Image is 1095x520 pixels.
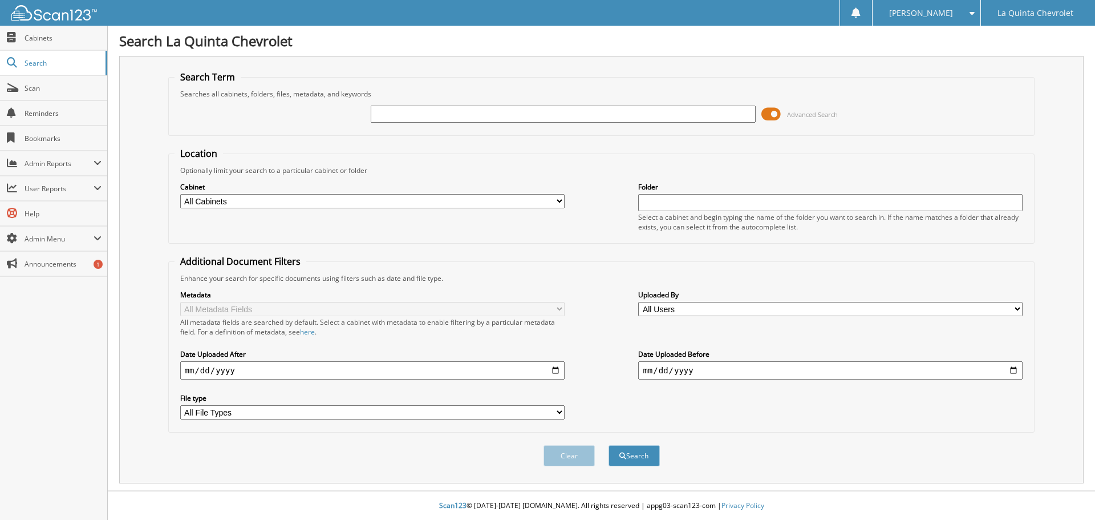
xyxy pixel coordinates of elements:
span: Advanced Search [787,110,838,119]
a: Privacy Policy [721,501,764,510]
label: Metadata [180,290,565,300]
div: © [DATE]-[DATE] [DOMAIN_NAME]. All rights reserved | appg03-scan123-com | [108,492,1095,520]
button: Search [609,445,660,466]
div: All metadata fields are searched by default. Select a cabinet with metadata to enable filtering b... [180,317,565,337]
legend: Additional Document Filters [175,255,306,268]
span: Cabinets [25,33,102,43]
button: Clear [544,445,595,466]
img: scan123-logo-white.svg [11,5,97,21]
span: Bookmarks [25,134,102,143]
span: Admin Menu [25,234,94,244]
div: 1 [94,260,103,269]
span: Scan123 [439,501,467,510]
div: Select a cabinet and begin typing the name of the folder you want to search in. If the name match... [638,212,1023,232]
span: Announcements [25,259,102,269]
span: [PERSON_NAME] [889,10,953,17]
label: Cabinet [180,182,565,192]
input: end [638,361,1023,380]
div: Optionally limit your search to a particular cabinet or folder [175,166,1029,175]
span: Reminders [25,108,102,118]
label: Folder [638,182,1023,192]
a: here [300,327,315,337]
span: Admin Reports [25,159,94,168]
span: User Reports [25,184,94,194]
label: File type [180,393,565,403]
div: Enhance your search for specific documents using filters such as date and file type. [175,273,1029,283]
legend: Location [175,147,223,160]
legend: Search Term [175,71,241,83]
span: La Quinta Chevrolet [997,10,1073,17]
span: Help [25,209,102,219]
span: Scan [25,83,102,93]
label: Uploaded By [638,290,1023,300]
label: Date Uploaded Before [638,349,1023,359]
input: start [180,361,565,380]
div: Searches all cabinets, folders, files, metadata, and keywords [175,89,1029,99]
label: Date Uploaded After [180,349,565,359]
span: Search [25,58,100,68]
h1: Search La Quinta Chevrolet [119,31,1084,50]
